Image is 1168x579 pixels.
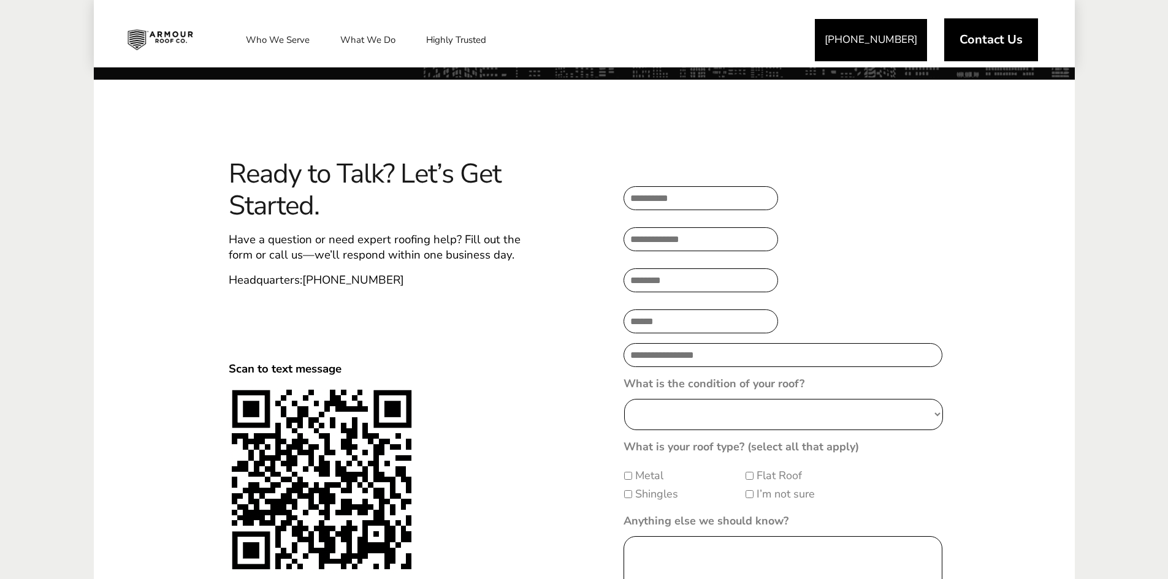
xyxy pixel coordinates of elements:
[118,25,202,55] img: Industrial and Commercial Roofing Company | Armour Roof Co.
[635,467,663,484] label: Metal
[944,18,1038,61] a: Contact Us
[328,25,408,55] a: What We Do
[624,514,788,528] label: Anything else we should know?
[815,19,927,61] a: [PHONE_NUMBER]
[624,377,804,391] label: What is the condition of your roof?
[234,25,322,55] a: Who We Serve
[229,158,533,223] span: Ready to Talk? Let’s Get Started.
[624,440,859,454] label: What is your roof type? (select all that apply)
[414,25,498,55] a: Highly Trusted
[229,232,521,263] span: Have a question or need expert roofing help? Fill out the form or call us—we’ll respond within on...
[757,467,802,484] label: Flat Roof
[757,486,815,502] label: I’m not sure
[960,34,1023,46] span: Contact Us
[229,272,404,288] span: Headquarters:
[229,361,342,377] span: Scan to text message
[302,272,404,288] a: [PHONE_NUMBER]
[635,486,678,502] label: Shingles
